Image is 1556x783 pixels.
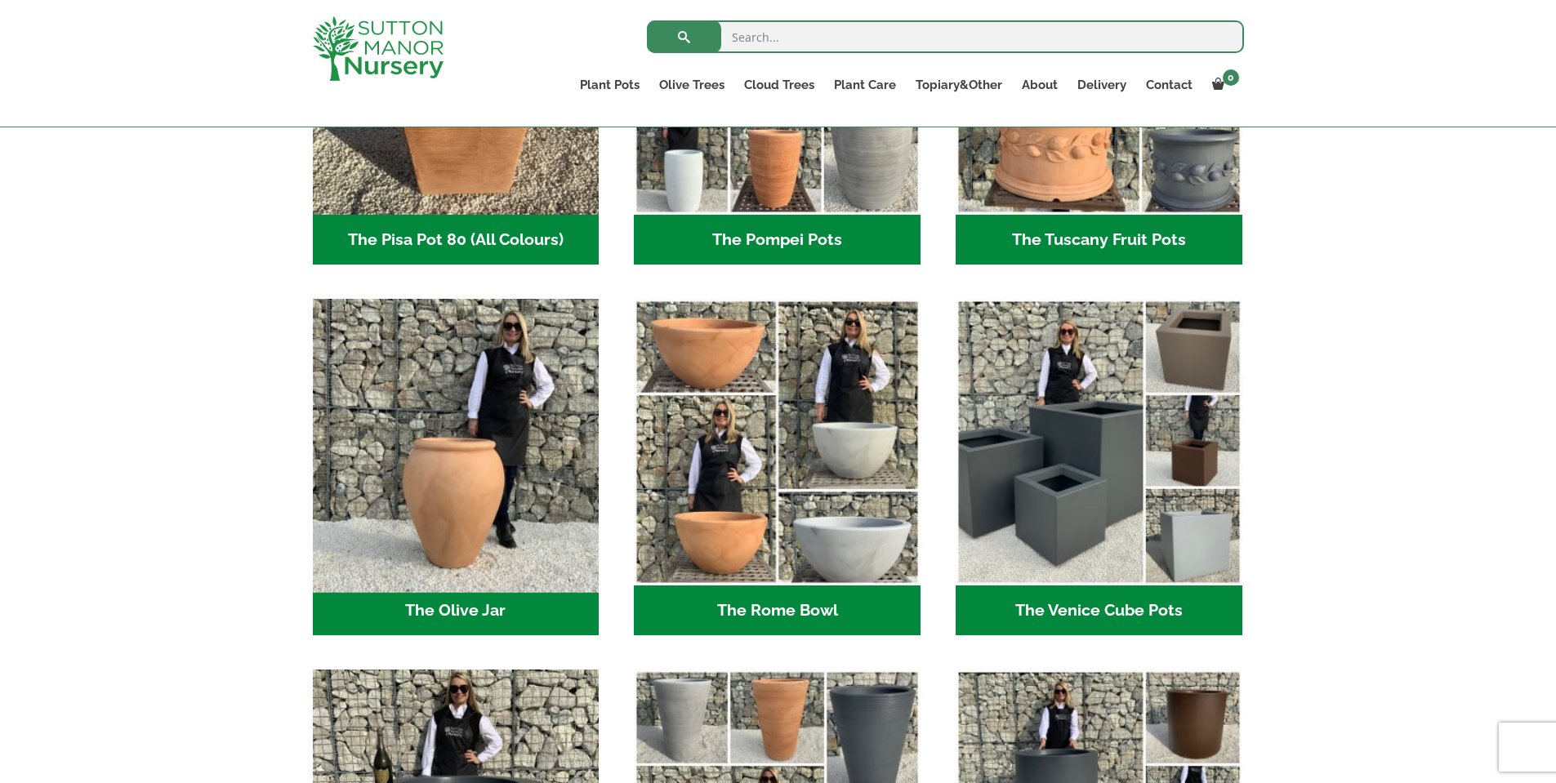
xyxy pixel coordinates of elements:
[570,73,649,96] a: Plant Pots
[649,73,734,96] a: Olive Trees
[634,299,921,635] a: Visit product category The Rome Bowl
[956,215,1242,265] h2: The Tuscany Fruit Pots
[634,299,921,585] img: The Rome Bowl
[956,299,1242,585] img: The Venice Cube Pots
[313,215,600,265] h2: The Pisa Pot 80 (All Colours)
[1136,73,1202,96] a: Contact
[1068,73,1136,96] a: Delivery
[1223,69,1239,86] span: 0
[1012,73,1068,96] a: About
[647,20,1244,53] input: Search...
[305,292,606,593] img: The Olive Jar
[313,16,444,81] img: logo
[634,215,921,265] h2: The Pompei Pots
[824,73,906,96] a: Plant Care
[906,73,1012,96] a: Topiary&Other
[313,299,600,635] a: Visit product category The Olive Jar
[313,585,600,636] h2: The Olive Jar
[956,585,1242,636] h2: The Venice Cube Pots
[634,585,921,636] h2: The Rome Bowl
[956,299,1242,635] a: Visit product category The Venice Cube Pots
[1202,73,1244,96] a: 0
[734,73,824,96] a: Cloud Trees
